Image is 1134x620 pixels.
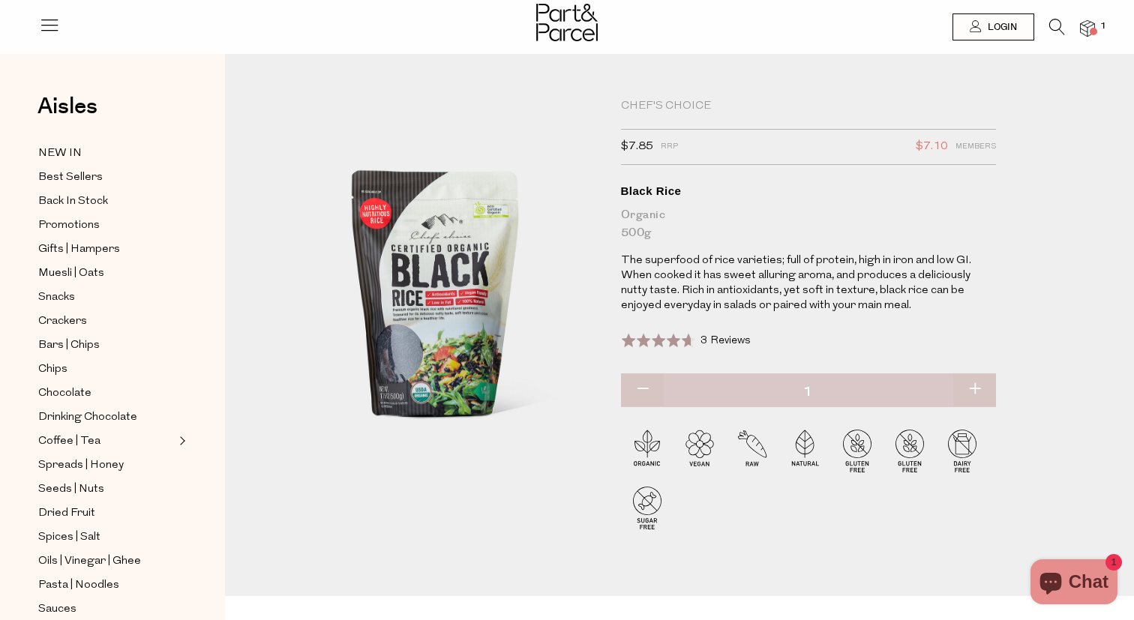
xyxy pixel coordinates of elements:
[778,424,831,477] img: P_P-ICONS-Live_Bec_V11_Natural.svg
[38,433,100,451] span: Coffee | Tea
[38,360,175,379] a: Chips
[984,21,1017,34] span: Login
[37,90,97,123] span: Aisles
[38,385,91,403] span: Chocolate
[38,457,124,475] span: Spreads | Honey
[952,13,1034,40] a: Login
[38,409,137,427] span: Drinking Chocolate
[38,576,175,595] a: Pasta | Noodles
[38,264,175,283] a: Muesli | Oats
[621,424,673,477] img: P_P-ICONS-Live_Bec_V11_Organic.svg
[38,240,175,259] a: Gifts | Hampers
[38,312,175,331] a: Crackers
[175,432,186,450] button: Expand/Collapse Coffee | Tea
[38,336,175,355] a: Bars | Chips
[38,216,175,235] a: Promotions
[955,137,996,157] span: Members
[673,424,726,477] img: P_P-ICONS-Live_Bec_V11_Vegan.svg
[38,600,175,619] a: Sauces
[621,481,673,534] img: P_P-ICONS-Live_Bec_V11_Sugar_Free.svg
[38,504,175,523] a: Dried Fruit
[38,552,175,571] a: Oils | Vinegar | Ghee
[38,217,100,235] span: Promotions
[936,424,988,477] img: P_P-ICONS-Live_Bec_V11_Dairy_Free.svg
[621,184,996,199] div: Black Rice
[38,265,104,283] span: Muesli | Oats
[700,335,751,346] span: 3 Reviews
[38,361,67,379] span: Chips
[38,528,175,547] a: Spices | Salt
[270,99,598,487] img: Black Rice
[38,505,95,523] span: Dried Fruit
[38,193,108,211] span: Back In Stock
[661,137,678,157] span: RRP
[831,424,883,477] img: P_P-ICONS-Live_Bec_V11_Gluten_Free.svg
[38,601,76,619] span: Sauces
[38,144,175,163] a: NEW IN
[621,206,996,242] div: Organic 500g
[1080,20,1095,36] a: 1
[38,480,175,499] a: Seeds | Nuts
[1096,19,1110,33] span: 1
[726,424,778,477] img: P_P-ICONS-Live_Bec_V11_Raw.svg
[883,424,936,477] img: P_P-ICONS-Live_Bec_V11_Gluten_Free.svg
[38,337,100,355] span: Bars | Chips
[38,169,103,187] span: Best Sellers
[37,95,97,133] a: Aisles
[38,432,175,451] a: Coffee | Tea
[38,241,120,259] span: Gifts | Hampers
[38,289,75,307] span: Snacks
[536,4,598,41] img: Part&Parcel
[38,529,100,547] span: Spices | Salt
[38,168,175,187] a: Best Sellers
[38,384,175,403] a: Chocolate
[621,137,653,157] span: $7.85
[38,313,87,331] span: Crackers
[38,192,175,211] a: Back In Stock
[38,481,104,499] span: Seeds | Nuts
[38,553,141,571] span: Oils | Vinegar | Ghee
[38,408,175,427] a: Drinking Chocolate
[38,145,82,163] span: NEW IN
[1026,559,1122,608] inbox-online-store-chat: Shopify online store chat
[621,373,996,411] input: QTY Black Rice
[38,456,175,475] a: Spreads | Honey
[621,253,996,313] p: The superfood of rice varieties; full of protein, high in iron and low GI. When cooked it has swe...
[621,99,996,114] div: Chef's Choice
[916,137,948,157] span: $7.10
[38,288,175,307] a: Snacks
[38,577,119,595] span: Pasta | Noodles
